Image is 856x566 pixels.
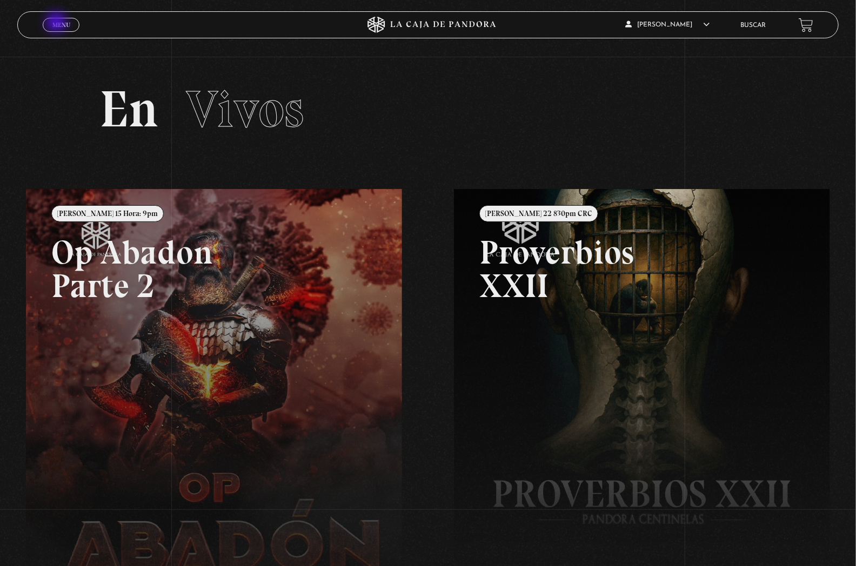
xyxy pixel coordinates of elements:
span: Menu [52,22,70,28]
h2: En [99,84,757,135]
span: Cerrar [49,31,74,38]
span: Vivos [186,78,304,140]
span: [PERSON_NAME] [625,22,710,28]
a: Buscar [741,22,766,29]
a: View your shopping cart [799,17,813,32]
